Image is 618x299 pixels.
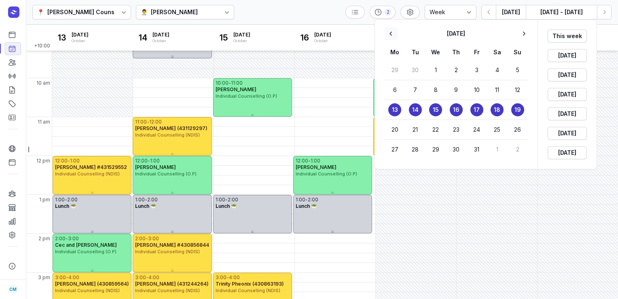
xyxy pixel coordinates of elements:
[552,51,582,60] span: [DATE]
[552,70,582,80] span: [DATE]
[429,103,442,116] button: 15
[491,103,504,116] button: 18
[511,83,524,96] button: 12
[491,123,504,136] button: 25
[494,126,500,134] time: 25
[487,47,508,57] div: Sa
[470,64,483,77] button: 3
[470,123,483,136] button: 24
[470,143,483,156] button: 31
[470,103,483,116] button: 17
[392,145,398,154] time: 27
[548,88,587,101] button: [DATE]
[491,83,504,96] button: 11
[511,103,524,116] button: 19
[450,64,463,77] button: 2
[516,66,519,74] time: 5
[496,145,498,154] time: 1
[494,106,500,114] time: 18
[453,106,459,114] time: 16
[511,123,524,136] button: 26
[474,86,480,94] time: 10
[470,83,483,96] button: 10
[548,30,587,43] button: This week
[450,143,463,156] button: 30
[450,123,463,136] button: 23
[413,86,417,94] time: 7
[454,86,458,94] time: 9
[552,148,582,158] span: [DATE]
[392,106,398,114] time: 13
[516,145,519,154] time: 2
[385,47,405,57] div: Mo
[548,146,587,159] button: [DATE]
[392,66,398,74] time: 29
[433,106,439,114] time: 15
[548,49,587,62] button: [DATE]
[548,107,587,120] button: [DATE]
[450,103,463,116] button: 16
[409,64,422,77] button: 30
[466,47,487,57] div: Fr
[425,47,446,57] div: We
[409,83,422,96] button: 7
[429,143,442,156] button: 29
[412,145,419,154] time: 28
[413,126,418,134] time: 21
[412,106,419,114] time: 14
[388,64,401,77] button: 29
[473,126,480,134] time: 24
[548,127,587,140] button: [DATE]
[446,47,467,57] div: Th
[552,90,582,99] span: [DATE]
[388,83,401,96] button: 6
[474,145,479,154] time: 31
[409,123,422,136] button: 21
[432,145,439,154] time: 29
[392,126,398,134] time: 20
[474,106,480,114] time: 17
[412,66,419,74] time: 30
[491,143,504,156] button: 1
[514,126,521,134] time: 26
[432,126,439,134] time: 22
[515,86,520,94] time: 12
[388,103,401,116] button: 13
[429,64,442,77] button: 1
[453,145,459,154] time: 30
[388,143,401,156] button: 27
[511,64,524,77] button: 5
[435,66,437,74] time: 1
[429,123,442,136] button: 22
[388,123,401,136] button: 20
[552,109,582,119] span: [DATE]
[453,126,459,134] time: 23
[475,66,478,74] time: 3
[405,47,426,57] div: Tu
[398,30,514,38] h2: [DATE]
[511,143,524,156] button: 2
[495,86,499,94] time: 11
[552,31,582,41] span: This week
[393,86,397,94] time: 6
[495,66,499,74] time: 4
[548,68,587,81] button: [DATE]
[507,47,528,57] div: Su
[429,83,442,96] button: 8
[455,66,458,74] time: 2
[514,106,521,114] time: 19
[409,103,422,116] button: 14
[552,128,582,138] span: [DATE]
[434,86,438,94] time: 8
[491,64,504,77] button: 4
[409,143,422,156] button: 28
[450,83,463,96] button: 9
